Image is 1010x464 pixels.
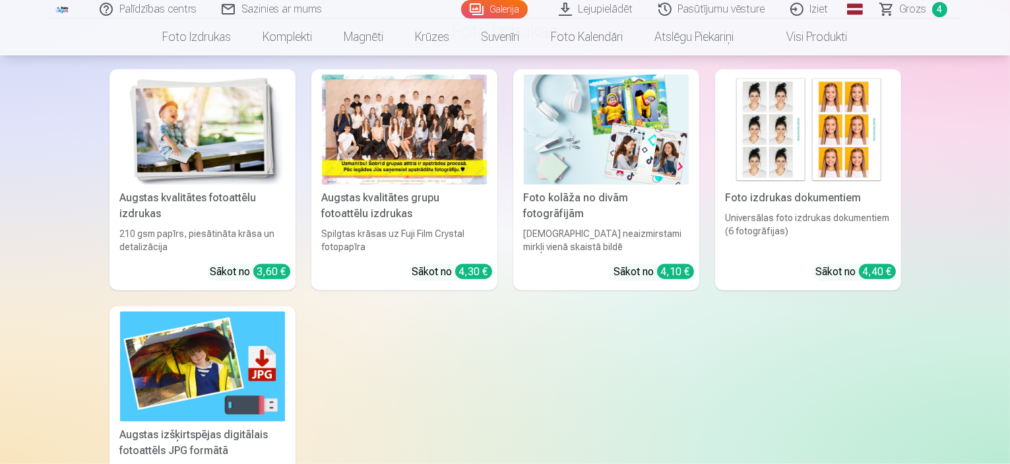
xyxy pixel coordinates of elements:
[639,18,750,55] a: Atslēgu piekariņi
[524,75,689,185] img: Foto kolāža no divām fotogrāfijām
[513,69,699,290] a: Foto kolāža no divām fotogrāfijāmFoto kolāža no divām fotogrāfijām[DEMOGRAPHIC_DATA] neaizmirstam...
[466,18,536,55] a: Suvenīri
[115,227,290,253] div: 210 gsm papīrs, piesātināta krāsa un detalizācija
[614,264,694,280] div: Sākot no
[519,190,694,222] div: Foto kolāža no divām fotogrāfijām
[317,227,492,253] div: Spilgtas krāsas uz Fuji Film Crystal fotopapīra
[726,75,891,185] img: Foto izdrukas dokumentiem
[55,5,70,13] img: /fa1
[816,264,896,280] div: Sākot no
[147,18,247,55] a: Foto izdrukas
[720,190,896,206] div: Foto izdrukas dokumentiem
[859,264,896,279] div: 4,40 €
[455,264,492,279] div: 4,30 €
[253,264,290,279] div: 3,60 €
[720,211,896,253] div: Universālas foto izdrukas dokumentiem (6 fotogrāfijas)
[329,18,400,55] a: Magnēti
[317,190,492,222] div: Augstas kvalitātes grupu fotoattēlu izdrukas
[900,1,927,17] span: Grozs
[210,264,290,280] div: Sākot no
[657,264,694,279] div: 4,10 €
[115,190,290,222] div: Augstas kvalitātes fotoattēlu izdrukas
[400,18,466,55] a: Krūzes
[519,227,694,253] div: [DEMOGRAPHIC_DATA] neaizmirstami mirkļi vienā skaistā bildē
[120,75,285,185] img: Augstas kvalitātes fotoattēlu izdrukas
[536,18,639,55] a: Foto kalendāri
[311,69,497,290] a: Augstas kvalitātes grupu fotoattēlu izdrukasSpilgtas krāsas uz Fuji Film Crystal fotopapīraSākot ...
[412,264,492,280] div: Sākot no
[932,2,947,17] span: 4
[247,18,329,55] a: Komplekti
[120,312,285,422] img: Augstas izšķirtspējas digitālais fotoattēls JPG formātā
[715,69,901,290] a: Foto izdrukas dokumentiemFoto izdrukas dokumentiemUniversālas foto izdrukas dokumentiem (6 fotogr...
[110,69,296,290] a: Augstas kvalitātes fotoattēlu izdrukasAugstas kvalitātes fotoattēlu izdrukas210 gsm papīrs, piesā...
[750,18,864,55] a: Visi produkti
[115,427,290,459] div: Augstas izšķirtspējas digitālais fotoattēls JPG formātā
